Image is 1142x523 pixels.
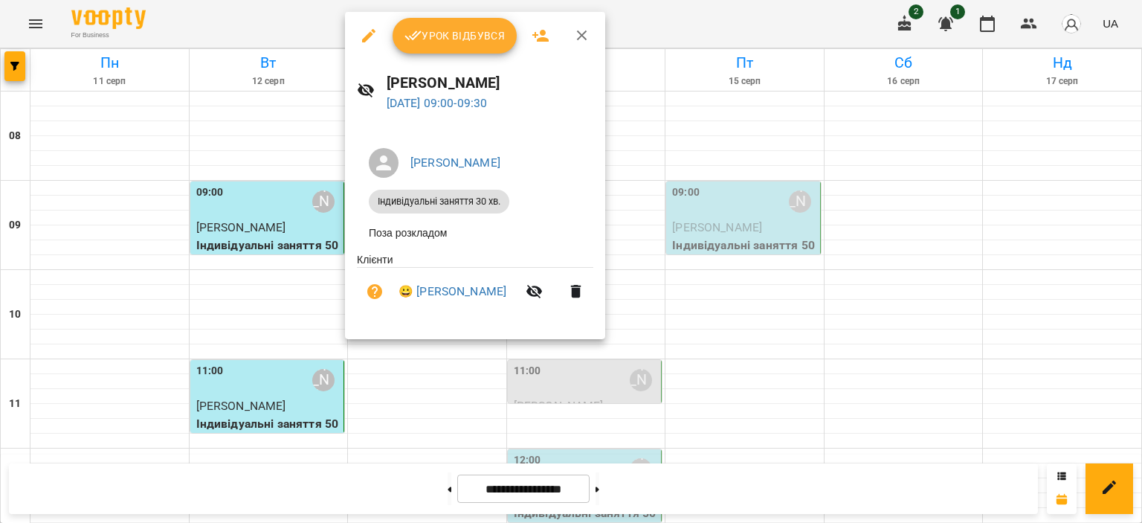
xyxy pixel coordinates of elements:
button: Урок відбувся [393,18,517,54]
h6: [PERSON_NAME] [387,71,594,94]
button: Візит ще не сплачено. Додати оплату? [357,274,393,309]
a: [PERSON_NAME] [410,155,500,170]
span: Урок відбувся [404,27,506,45]
a: 😀 [PERSON_NAME] [399,283,506,301]
ul: Клієнти [357,252,593,321]
li: Поза розкладом [357,219,593,246]
span: Індивідуальні заняття 30 хв. [369,195,509,208]
a: [DATE] 09:00-09:30 [387,96,488,110]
